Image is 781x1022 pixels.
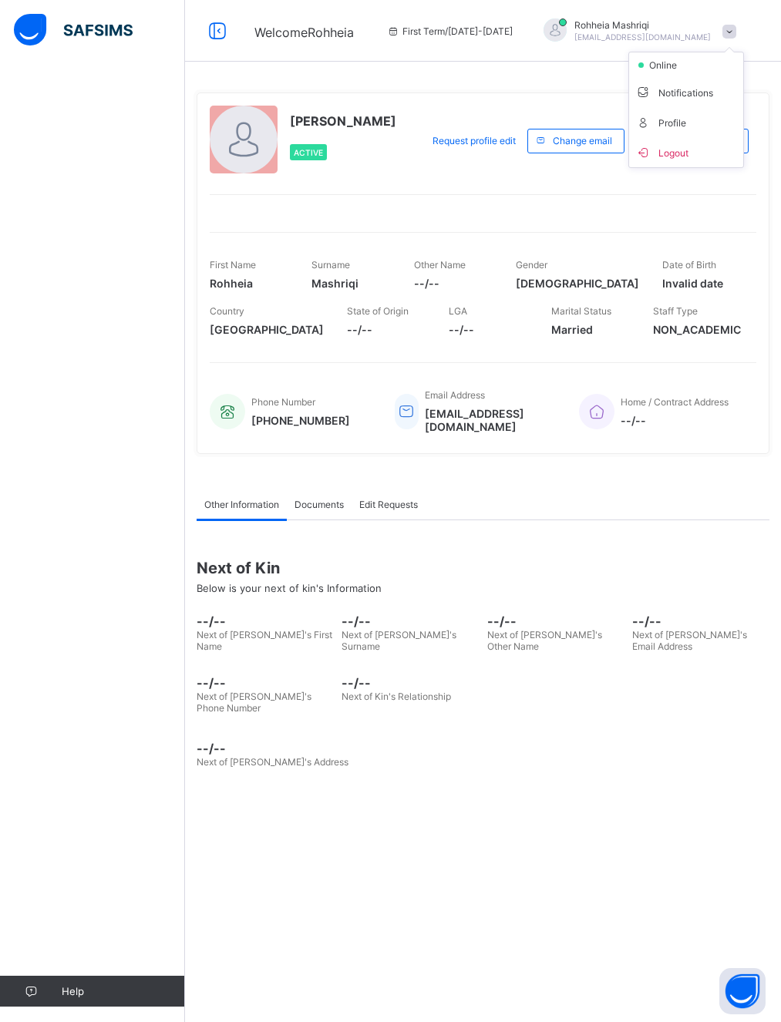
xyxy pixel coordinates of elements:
div: Rohheia Mashriqi [528,18,744,44]
span: online [648,59,686,71]
span: Phone Number [251,396,315,408]
button: Open asap [719,968,766,1014]
span: --/-- [414,277,493,290]
span: Below is your next of kin's Information [197,582,382,594]
span: session/term information [387,25,513,37]
span: Mashriqi [311,277,390,290]
span: State of Origin [347,305,409,317]
span: --/-- [342,614,479,629]
span: Next of [PERSON_NAME]'s Email Address [632,629,747,652]
span: Country [210,305,244,317]
span: --/-- [347,323,426,336]
span: Next of [PERSON_NAME]'s First Name [197,629,332,652]
span: Next of [PERSON_NAME]'s Other Name [487,629,602,652]
span: [DEMOGRAPHIC_DATA] [516,277,639,290]
span: Edit Requests [359,499,418,510]
span: Active [294,148,323,157]
img: safsims [14,14,133,46]
span: Welcome Rohheia [254,25,354,40]
span: Married [551,323,630,336]
span: Notifications [635,83,737,101]
span: Next of [PERSON_NAME]'s Phone Number [197,691,311,714]
span: --/-- [197,675,334,691]
span: --/-- [621,414,729,427]
span: Marital Status [551,305,611,317]
span: Request profile edit [433,135,516,146]
span: LGA [449,305,467,317]
li: dropdown-list-item-text-3 [629,77,743,107]
span: --/-- [342,675,479,691]
li: dropdown-list-item-null-2 [629,52,743,77]
span: --/-- [487,614,624,629]
span: [EMAIL_ADDRESS][DOMAIN_NAME] [574,32,711,42]
span: Other Name [414,259,466,271]
span: Next of Kin [197,559,769,577]
span: [PERSON_NAME] [290,113,396,129]
li: dropdown-list-item-buttom-7 [629,137,743,167]
span: NON_ACADEMIC [653,323,741,336]
span: Invalid date [662,277,741,290]
span: Documents [295,499,344,510]
span: --/-- [197,614,334,629]
span: Email Address [425,389,485,401]
span: Other Information [204,499,279,510]
span: [EMAIL_ADDRESS][DOMAIN_NAME] [425,407,556,433]
span: [PHONE_NUMBER] [251,414,350,427]
span: --/-- [197,741,769,756]
span: --/-- [449,323,527,336]
span: Next of Kin's Relationship [342,691,451,702]
span: Gender [516,259,547,271]
span: Staff Type [653,305,698,317]
span: Rohheia [210,277,288,290]
span: Help [62,985,184,997]
span: Profile [635,113,737,131]
span: Logout [635,143,737,161]
span: Next of [PERSON_NAME]'s Surname [342,629,456,652]
span: First Name [210,259,256,271]
span: Home / Contract Address [621,396,729,408]
span: Date of Birth [662,259,716,271]
span: --/-- [632,614,769,629]
span: Rohheia Mashriqi [574,19,711,31]
li: dropdown-list-item-text-4 [629,107,743,137]
span: Surname [311,259,350,271]
span: Change email [553,135,612,146]
span: Next of [PERSON_NAME]'s Address [197,756,348,768]
span: [GEOGRAPHIC_DATA] [210,323,324,336]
